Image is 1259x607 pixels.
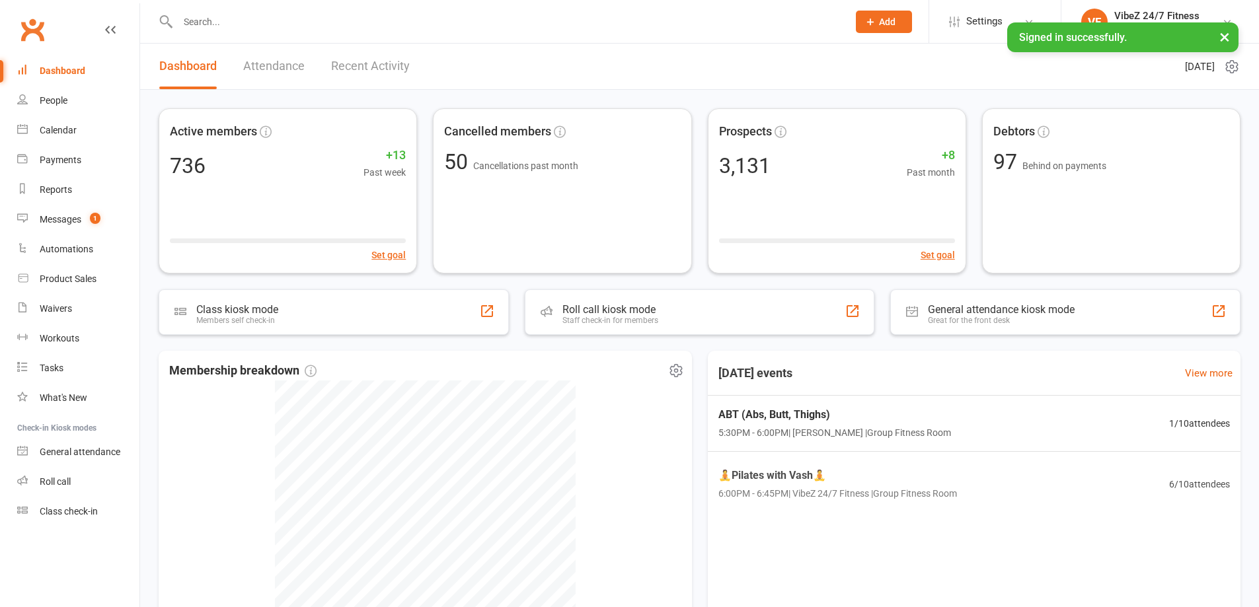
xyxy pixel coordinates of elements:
[718,425,951,440] span: 5:30PM - 6:00PM | [PERSON_NAME] | Group Fitness Room
[921,248,955,262] button: Set goal
[473,161,578,171] span: Cancellations past month
[17,467,139,497] a: Roll call
[40,244,93,254] div: Automations
[17,383,139,413] a: What's New
[17,145,139,175] a: Payments
[1022,161,1106,171] span: Behind on payments
[40,125,77,135] div: Calendar
[17,175,139,205] a: Reports
[40,273,96,284] div: Product Sales
[993,149,1022,174] span: 97
[1169,416,1230,431] span: 1 / 10 attendees
[1185,365,1233,381] a: View more
[718,466,957,483] span: 🧘Pilates with Vash🧘
[243,44,305,89] a: Attendance
[17,353,139,383] a: Tasks
[170,155,206,176] div: 736
[196,303,278,316] div: Class kiosk mode
[1185,59,1215,75] span: [DATE]
[40,333,79,343] div: Workouts
[993,122,1035,141] span: Debtors
[40,95,67,106] div: People
[17,294,139,324] a: Waivers
[17,324,139,353] a: Workouts
[40,214,81,225] div: Messages
[90,213,100,224] span: 1
[928,303,1075,316] div: General attendance kiosk mode
[444,149,473,174] span: 50
[856,11,912,33] button: Add
[907,146,955,165] span: +8
[371,248,406,262] button: Set goal
[718,406,951,423] span: ABT (Abs, Butt, Thighs)
[40,506,98,517] div: Class check-in
[17,437,139,467] a: General attendance kiosk mode
[907,165,955,180] span: Past month
[719,122,772,141] span: Prospects
[1114,10,1200,22] div: VibeZ 24/7 Fitness
[1019,31,1127,44] span: Signed in successfully.
[40,155,81,165] div: Payments
[17,86,139,116] a: People
[1114,22,1200,34] div: VibeZ 24/7 Fitness
[444,122,551,141] span: Cancelled members
[1081,9,1108,35] div: VF
[159,44,217,89] a: Dashboard
[40,303,72,314] div: Waivers
[17,205,139,234] a: Messages 1
[708,361,803,385] h3: [DATE] events
[879,17,896,27] span: Add
[40,392,87,403] div: What's New
[169,361,317,380] span: Membership breakdown
[40,184,72,195] div: Reports
[17,497,139,526] a: Class kiosk mode
[928,316,1075,325] div: Great for the front desk
[40,446,120,457] div: General attendance
[40,363,63,373] div: Tasks
[174,13,839,31] input: Search...
[1169,476,1230,491] span: 6 / 10 attendees
[966,7,1003,36] span: Settings
[719,155,771,176] div: 3,131
[718,486,957,501] span: 6:00PM - 6:45PM | VibeZ 24/7 Fitness | Group Fitness Room
[40,65,85,76] div: Dashboard
[170,122,257,141] span: Active members
[1213,22,1237,51] button: ×
[562,303,658,316] div: Roll call kiosk mode
[40,476,71,487] div: Roll call
[17,116,139,145] a: Calendar
[363,165,406,180] span: Past week
[16,13,49,46] a: Clubworx
[17,234,139,264] a: Automations
[17,56,139,86] a: Dashboard
[562,316,658,325] div: Staff check-in for members
[331,44,410,89] a: Recent Activity
[196,316,278,325] div: Members self check-in
[363,146,406,165] span: +13
[17,264,139,294] a: Product Sales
